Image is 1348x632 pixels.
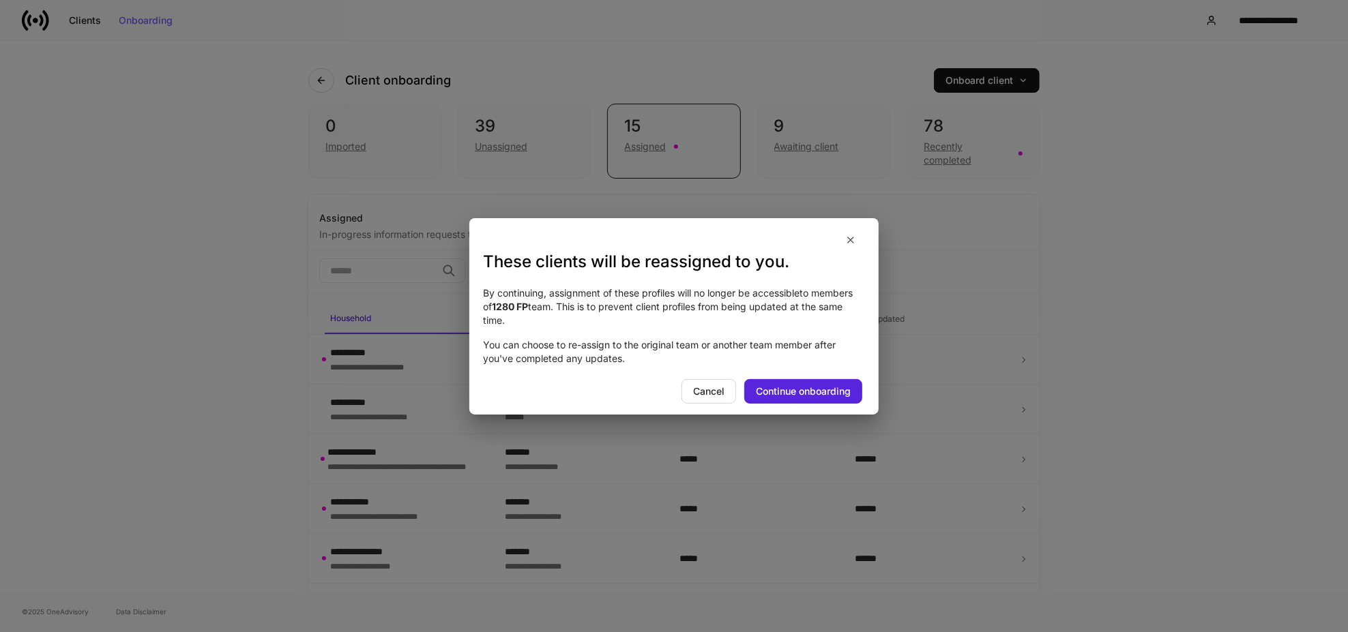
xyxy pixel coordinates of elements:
div: Cancel [693,387,724,396]
p: You can choose to re-assign to the original team or another team member after you've completed an... [483,338,865,365]
div: Continue onboarding [756,387,851,396]
h3: These clients will be reassigned to you. [483,251,865,273]
button: Cancel [682,379,736,404]
strong: 1280 FP [492,301,528,312]
p: By continuing, assignment of these profiles will no longer be accessible to members of team . Thi... [483,286,865,327]
button: Continue onboarding [744,379,862,404]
